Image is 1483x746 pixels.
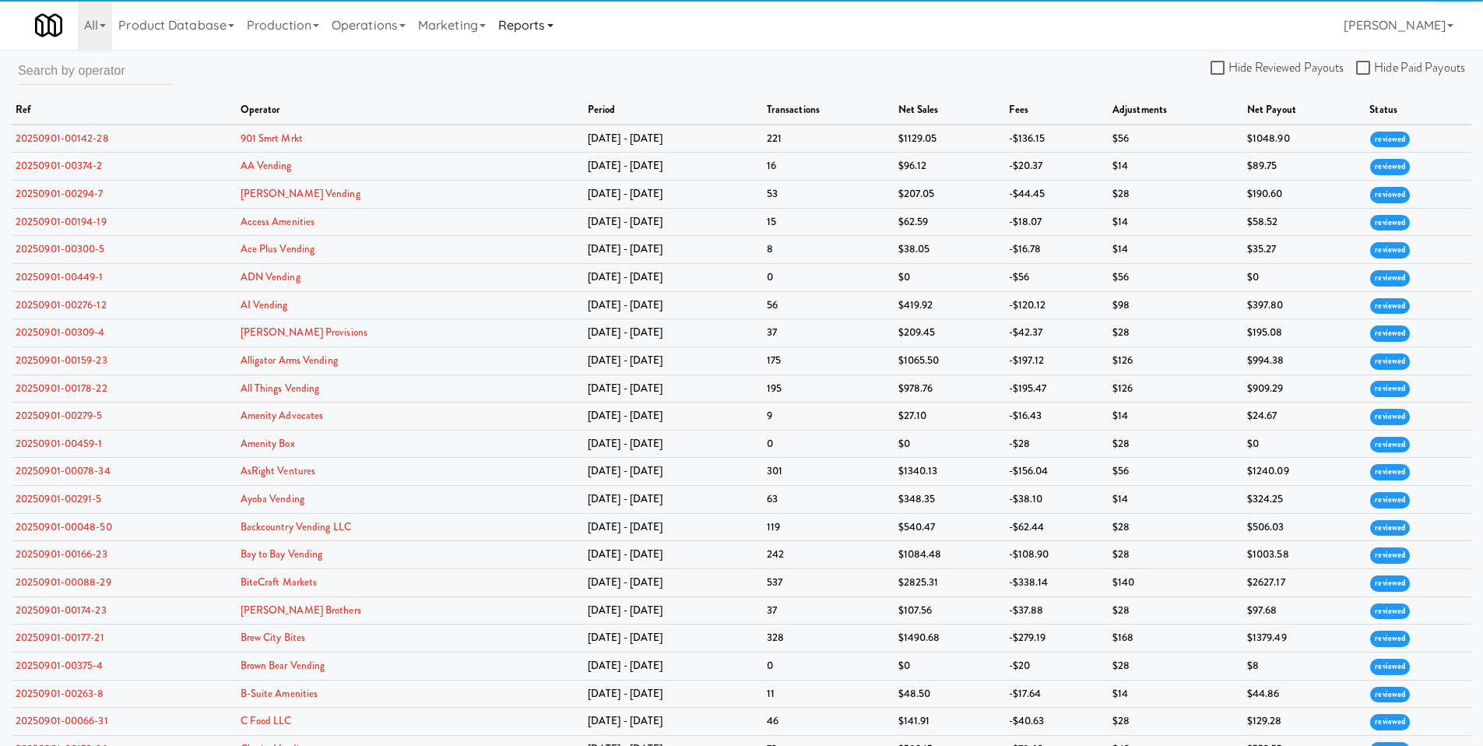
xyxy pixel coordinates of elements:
[1370,270,1410,287] span: reviewed
[1370,132,1410,148] span: reviewed
[1005,569,1109,597] td: -$338.14
[894,680,1005,708] td: $48.50
[241,353,338,368] a: Alligator Arms Vending
[894,375,1005,403] td: $978.76
[584,513,763,541] td: [DATE] - [DATE]
[763,625,894,653] td: 328
[894,97,1005,125] th: net sales
[584,458,763,486] td: [DATE] - [DATE]
[763,125,894,153] td: 221
[894,541,1005,569] td: $1084.48
[16,658,104,673] a: 20250901-00375-4
[1109,541,1243,569] td: $28
[1005,596,1109,625] td: -$37.88
[16,325,105,340] a: 20250901-00309-4
[763,458,894,486] td: 301
[16,269,104,284] a: 20250901-00449-1
[1243,708,1366,736] td: $129.28
[1370,547,1410,564] span: reviewed
[1109,680,1243,708] td: $14
[894,180,1005,208] td: $207.05
[1243,541,1366,569] td: $1003.58
[894,708,1005,736] td: $141.91
[894,263,1005,291] td: $0
[894,596,1005,625] td: $107.56
[894,653,1005,681] td: $0
[1243,653,1366,681] td: $8
[584,180,763,208] td: [DATE] - [DATE]
[763,708,894,736] td: 46
[1005,541,1109,569] td: -$108.90
[241,575,318,589] a: BiteCraft Markets
[16,186,104,201] a: 20250901-00294-7
[16,491,102,506] a: 20250901-00291-5
[1109,347,1243,375] td: $126
[16,381,107,396] a: 20250901-00178-22
[241,686,318,701] a: B-Suite Amenities
[894,347,1005,375] td: $1065.50
[1370,687,1410,703] span: reviewed
[584,153,763,181] td: [DATE] - [DATE]
[1109,291,1243,319] td: $98
[763,653,894,681] td: 0
[1109,263,1243,291] td: $56
[894,153,1005,181] td: $96.12
[894,513,1005,541] td: $540.47
[1243,125,1366,153] td: $1048.90
[1370,437,1410,453] span: reviewed
[763,153,894,181] td: 16
[241,325,367,340] a: [PERSON_NAME] Provisions
[1005,653,1109,681] td: -$20
[1109,375,1243,403] td: $126
[1109,180,1243,208] td: $28
[16,241,105,256] a: 20250901-00300-5
[763,375,894,403] td: 195
[1109,513,1243,541] td: $28
[241,241,315,256] a: Ace Plus Vending
[18,56,174,85] input: Search by operator
[16,463,111,478] a: 20250901-00078-34
[1109,97,1243,125] th: adjustments
[1109,319,1243,347] td: $28
[1005,486,1109,514] td: -$38.10
[1005,263,1109,291] td: -$56
[584,680,763,708] td: [DATE] - [DATE]
[241,713,292,728] a: C Food LLC
[584,125,763,153] td: [DATE] - [DATE]
[763,291,894,319] td: 56
[1370,381,1410,397] span: reviewed
[241,547,323,561] a: Bay to Bay Vending
[1211,56,1344,79] label: Hide Reviewed Payouts
[12,97,237,125] th: ref
[1243,403,1366,431] td: $24.67
[1109,458,1243,486] td: $56
[1243,180,1366,208] td: $190.60
[1109,596,1243,625] td: $28
[1370,242,1410,259] span: reviewed
[1243,513,1366,541] td: $506.03
[1005,236,1109,264] td: -$16.78
[763,596,894,625] td: 37
[763,486,894,514] td: 63
[241,297,288,312] a: AI Vending
[1005,291,1109,319] td: -$120.12
[584,625,763,653] td: [DATE] - [DATE]
[1370,354,1410,370] span: reviewed
[1370,325,1410,342] span: reviewed
[1005,625,1109,653] td: -$279.19
[894,486,1005,514] td: $348.35
[1005,458,1109,486] td: -$156.04
[1109,430,1243,458] td: $28
[1243,263,1366,291] td: $0
[584,208,763,236] td: [DATE] - [DATE]
[894,430,1005,458] td: $0
[1005,180,1109,208] td: -$44.45
[1243,291,1366,319] td: $397.80
[584,236,763,264] td: [DATE] - [DATE]
[241,519,351,534] a: Backcountry Vending LLC
[894,236,1005,264] td: $38.05
[763,236,894,264] td: 8
[241,463,316,478] a: AsRight Ventures
[16,131,109,146] a: 20250901-00142-28
[1243,430,1366,458] td: $0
